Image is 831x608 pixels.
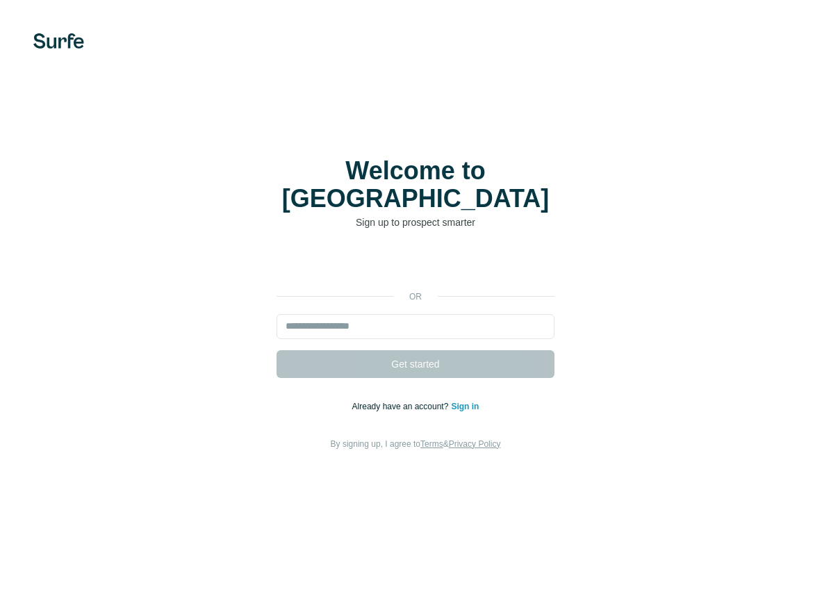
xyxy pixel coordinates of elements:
[352,402,452,411] span: Already have an account?
[393,290,438,303] p: or
[277,215,554,229] p: Sign up to prospect smarter
[331,439,501,449] span: By signing up, I agree to &
[420,439,443,449] a: Terms
[451,402,479,411] a: Sign in
[270,250,561,281] iframe: Sign in with Google Button
[33,33,84,49] img: Surfe's logo
[449,439,501,449] a: Privacy Policy
[277,157,554,213] h1: Welcome to [GEOGRAPHIC_DATA]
